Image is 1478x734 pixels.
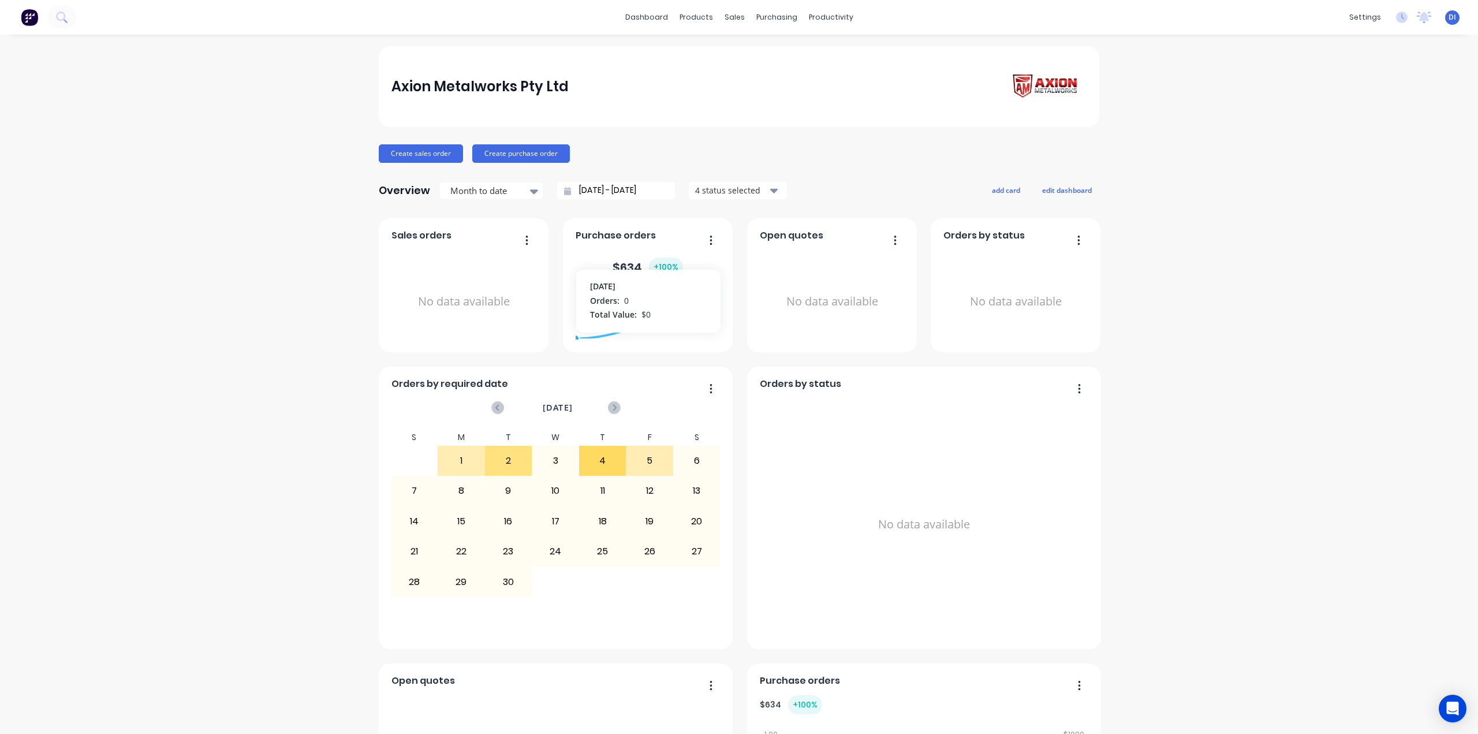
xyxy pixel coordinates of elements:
[626,446,673,475] div: 5
[486,476,532,505] div: 9
[532,476,578,505] div: 10
[760,674,840,688] span: Purchase orders
[674,9,719,26] div: products
[438,446,484,475] div: 1
[438,507,484,536] div: 15
[532,429,579,446] div: W
[626,429,673,446] div: F
[486,507,532,536] div: 16
[751,9,803,26] div: purchasing
[391,75,569,98] div: Axion Metalworks Pty Ltd
[21,9,38,26] img: Factory
[579,429,626,446] div: T
[673,429,721,446] div: S
[760,396,1089,653] div: No data available
[391,377,508,391] span: Orders by required date
[580,446,626,475] div: 4
[1035,182,1099,198] button: edit dashboard
[580,537,626,566] div: 25
[649,258,683,277] div: + 100 %
[379,144,463,163] button: Create sales order
[391,674,455,688] span: Open quotes
[438,537,484,566] div: 22
[438,567,484,596] div: 29
[1343,9,1387,26] div: settings
[626,537,673,566] div: 26
[486,446,532,475] div: 2
[626,507,673,536] div: 19
[391,537,438,566] div: 21
[438,429,485,446] div: M
[576,229,656,243] span: Purchase orders
[1439,695,1466,722] div: Open Intercom Messenger
[619,9,674,26] a: dashboard
[695,184,768,196] div: 4 status selected
[626,476,673,505] div: 12
[760,377,841,391] span: Orders by status
[391,229,451,243] span: Sales orders
[472,144,570,163] button: Create purchase order
[532,507,578,536] div: 17
[391,429,438,446] div: S
[674,446,720,475] div: 6
[788,695,822,714] div: + 100 %
[486,567,532,596] div: 30
[674,507,720,536] div: 20
[391,476,438,505] div: 7
[674,537,720,566] div: 27
[760,695,822,714] div: $ 634
[391,247,536,356] div: No data available
[1449,12,1456,23] span: DI
[674,476,720,505] div: 13
[984,182,1028,198] button: add card
[943,229,1025,243] span: Orders by status
[438,476,484,505] div: 8
[760,229,823,243] span: Open quotes
[532,537,578,566] div: 24
[580,507,626,536] div: 18
[532,446,578,475] div: 3
[486,537,532,566] div: 23
[760,247,905,356] div: No data available
[485,429,532,446] div: T
[803,9,859,26] div: productivity
[943,247,1088,356] div: No data available
[719,9,751,26] div: sales
[689,182,787,199] button: 4 status selected
[613,258,683,277] div: $ 634
[391,507,438,536] div: 14
[379,179,430,202] div: Overview
[543,401,573,414] span: [DATE]
[1006,70,1087,103] img: Axion Metalworks Pty Ltd
[580,476,626,505] div: 11
[391,567,438,596] div: 28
